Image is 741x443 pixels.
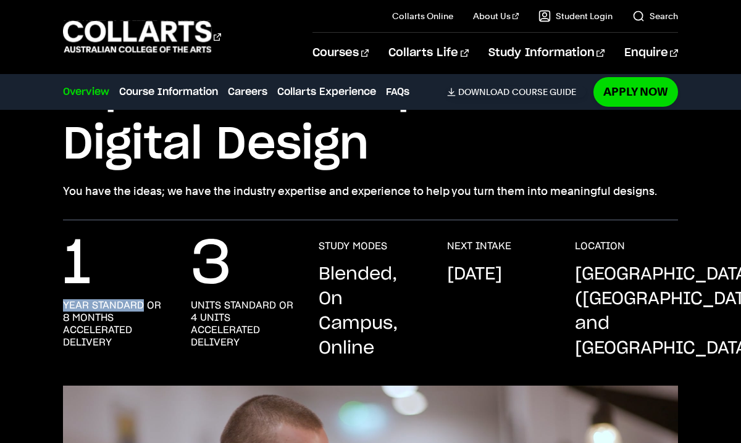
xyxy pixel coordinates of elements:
[119,85,218,99] a: Course Information
[632,10,678,22] a: Search
[458,86,509,97] span: Download
[473,10,519,22] a: About Us
[228,85,267,99] a: Careers
[63,62,678,173] h1: Diploma of Graphic & Digital Design
[319,240,387,252] h3: STUDY MODES
[63,19,221,54] div: Go to homepage
[191,240,232,289] p: 3
[63,183,678,200] p: You have the ideas; we have the industry expertise and experience to help you turn them into mean...
[447,240,511,252] h3: NEXT INTAKE
[575,240,625,252] h3: LOCATION
[538,10,613,22] a: Student Login
[63,299,166,349] h3: year standard or 8 months accelerated delivery
[63,240,91,289] p: 1
[386,85,409,99] a: FAQs
[488,33,605,73] a: Study Information
[593,77,678,106] a: Apply Now
[312,33,369,73] a: Courses
[319,262,422,361] p: Blended, On Campus, Online
[447,86,586,97] a: DownloadCourse Guide
[624,33,678,73] a: Enquire
[392,10,453,22] a: Collarts Online
[191,299,294,349] h3: units standard or 4 units accelerated delivery
[447,262,502,287] p: [DATE]
[63,85,109,99] a: Overview
[388,33,468,73] a: Collarts Life
[277,85,376,99] a: Collarts Experience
